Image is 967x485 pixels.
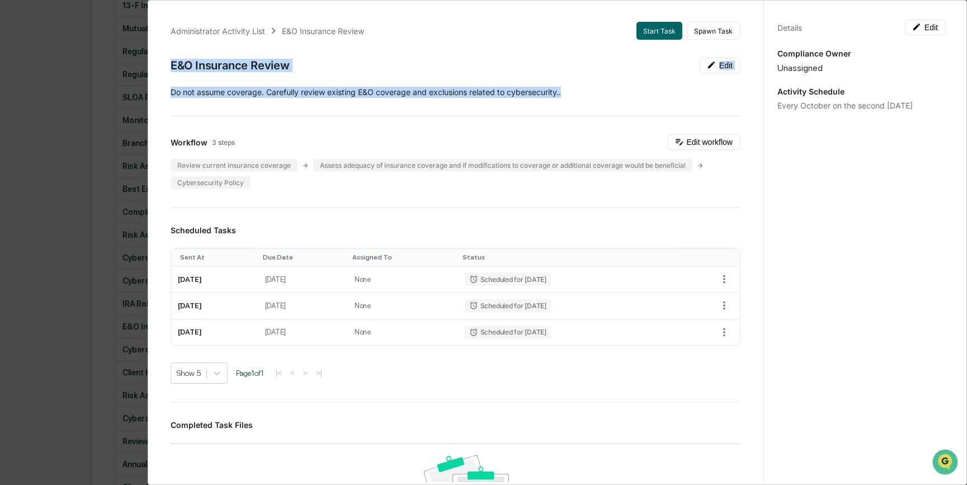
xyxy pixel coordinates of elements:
div: Administrator Activity List [171,26,265,36]
button: Start Task [636,22,682,40]
button: Edit [700,58,740,73]
button: < [287,368,298,378]
td: [DATE] [171,293,258,319]
div: Cybersecurity Policy [171,176,251,189]
span: 3 steps [212,138,235,147]
div: Scheduled for [DATE] [465,326,551,339]
td: [DATE] [171,266,258,293]
td: [DATE] [171,319,258,345]
button: >| [313,368,326,378]
button: Edit workflow [667,134,740,150]
a: 🔎Data Lookup [7,158,75,178]
div: Assess adequacy of insurance coverage and if modifications to coverage or additional coverage wou... [313,159,692,172]
span: Workflow [171,138,207,147]
div: Details [777,23,802,32]
p: Compliance Owner [777,49,945,58]
div: E&O Insurance Review [282,26,364,36]
div: Every October on the second [DATE] [777,101,945,110]
div: Toggle SortBy [263,253,343,261]
div: Toggle SortBy [352,253,454,261]
div: Unassigned [777,63,945,73]
p: Do not assume coverage. Carefully review existing E&O coverage and exclusions related to cybersec... [171,87,740,98]
div: E&O Insurance Review [171,59,290,72]
iframe: Open customer support [931,448,961,478]
span: Data Lookup [22,162,70,173]
td: [DATE] [258,293,348,319]
td: None [348,293,458,319]
a: 🗄️Attestations [77,136,143,157]
div: We're available if you need us! [38,97,141,106]
div: 🔎 [11,163,20,172]
button: Start new chat [190,89,204,102]
div: Scheduled for [DATE] [465,272,551,286]
div: 🖐️ [11,142,20,151]
button: > [300,368,311,378]
a: Powered byPylon [79,189,135,198]
p: How can we help? [11,23,204,41]
div: Toggle SortBy [463,253,669,261]
h3: Completed Task Files [171,420,740,430]
div: Review current insurance coverage [171,159,298,172]
span: Page 1 of 1 [236,369,264,378]
button: Edit [905,20,945,35]
button: |< [272,368,285,378]
img: 1746055101610-c473b297-6a78-478c-a979-82029cc54cd1 [11,86,31,106]
div: Start new chat [38,86,183,97]
span: Attestations [92,141,139,152]
td: None [348,266,458,293]
div: Toggle SortBy [180,253,254,261]
p: Activity Schedule [777,87,945,96]
span: Preclearance [22,141,72,152]
div: 🗄️ [81,142,90,151]
button: Spawn Task [687,22,740,40]
span: Pylon [111,190,135,198]
td: [DATE] [258,319,348,345]
td: None [348,319,458,345]
td: [DATE] [258,266,348,293]
h3: Scheduled Tasks [171,225,740,235]
a: 🖐️Preclearance [7,136,77,157]
div: Scheduled for [DATE] [465,299,551,312]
